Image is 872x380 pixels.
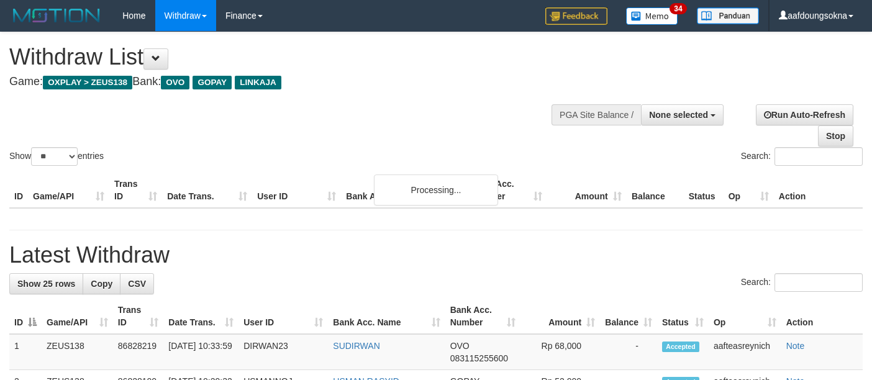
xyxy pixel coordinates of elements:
[42,334,113,370] td: ZEUS138
[109,173,162,208] th: Trans ID
[238,334,328,370] td: DIRWAN23
[113,299,163,334] th: Trans ID: activate to sort column ascending
[83,273,120,294] a: Copy
[756,104,853,125] a: Run Auto-Refresh
[193,76,232,89] span: GOPAY
[520,299,600,334] th: Amount: activate to sort column ascending
[627,173,684,208] th: Balance
[162,173,252,208] th: Date Trans.
[774,173,863,208] th: Action
[781,299,863,334] th: Action
[252,173,341,208] th: User ID
[741,273,863,292] label: Search:
[9,334,42,370] td: 1
[741,147,863,166] label: Search:
[9,76,569,88] h4: Game: Bank:
[818,125,853,147] a: Stop
[161,76,189,89] span: OVO
[235,76,281,89] span: LINKAJA
[724,173,774,208] th: Op
[113,334,163,370] td: 86828219
[9,273,83,294] a: Show 25 rows
[445,299,520,334] th: Bank Acc. Number: activate to sort column ascending
[328,299,445,334] th: Bank Acc. Name: activate to sort column ascending
[467,173,547,208] th: Bank Acc. Number
[9,45,569,70] h1: Withdraw List
[333,341,379,351] a: SUDIRWAN
[31,147,78,166] select: Showentries
[552,104,641,125] div: PGA Site Balance /
[709,334,781,370] td: aafteasreynich
[657,299,709,334] th: Status: activate to sort column ascending
[374,174,498,206] div: Processing...
[600,334,657,370] td: -
[128,279,146,289] span: CSV
[450,341,470,351] span: OVO
[9,299,42,334] th: ID: activate to sort column descending
[9,243,863,268] h1: Latest Withdraw
[9,6,104,25] img: MOTION_logo.png
[774,273,863,292] input: Search:
[697,7,759,24] img: panduan.png
[43,76,132,89] span: OXPLAY > ZEUS138
[163,299,238,334] th: Date Trans.: activate to sort column ascending
[163,334,238,370] td: [DATE] 10:33:59
[547,173,627,208] th: Amount
[9,173,28,208] th: ID
[341,173,467,208] th: Bank Acc. Name
[17,279,75,289] span: Show 25 rows
[238,299,328,334] th: User ID: activate to sort column ascending
[9,147,104,166] label: Show entries
[450,353,508,363] span: Copy 083115255600 to clipboard
[626,7,678,25] img: Button%20Memo.svg
[120,273,154,294] a: CSV
[662,342,699,352] span: Accepted
[649,110,708,120] span: None selected
[641,104,724,125] button: None selected
[28,173,109,208] th: Game/API
[42,299,113,334] th: Game/API: activate to sort column ascending
[545,7,607,25] img: Feedback.jpg
[91,279,112,289] span: Copy
[709,299,781,334] th: Op: activate to sort column ascending
[774,147,863,166] input: Search:
[786,341,805,351] a: Note
[600,299,657,334] th: Balance: activate to sort column ascending
[520,334,600,370] td: Rp 68,000
[684,173,724,208] th: Status
[670,3,686,14] span: 34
